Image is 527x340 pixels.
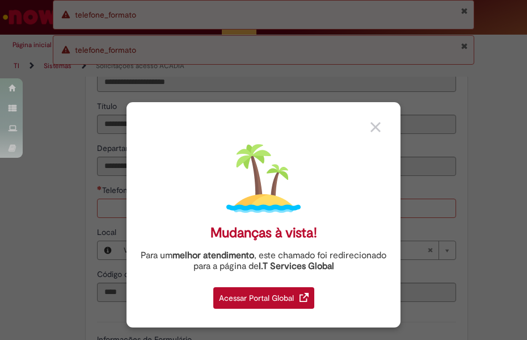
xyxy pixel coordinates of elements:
div: Para um , este chamado foi redirecionado para a página de [135,250,392,272]
div: Acessar Portal Global [213,287,314,309]
img: redirect_link.png [300,293,309,302]
img: close_button_grey.png [370,122,381,132]
div: Mudanças à vista! [210,225,317,241]
strong: melhor atendimento [172,250,254,261]
a: Acessar Portal Global [213,281,314,309]
a: I.T Services Global [259,254,334,272]
img: island.png [226,141,301,216]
